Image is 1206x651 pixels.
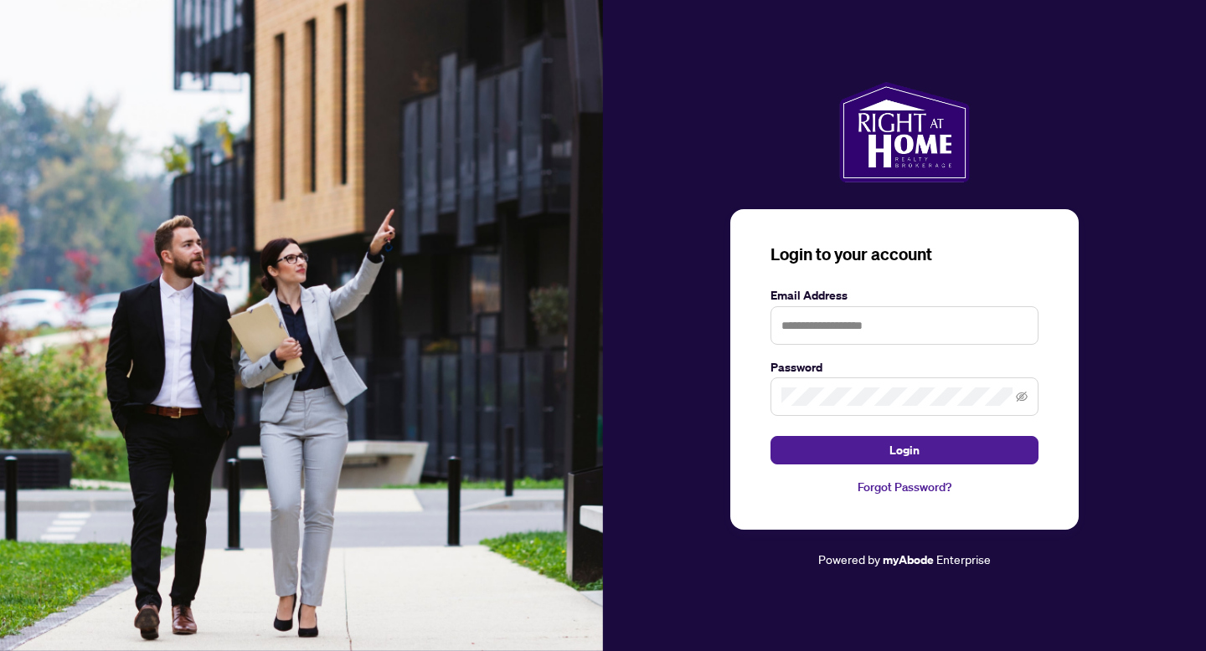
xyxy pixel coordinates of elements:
span: eye-invisible [1016,391,1028,402]
label: Password [770,358,1038,377]
img: ma-logo [839,82,969,182]
span: Enterprise [936,551,991,566]
span: Powered by [818,551,880,566]
label: Email Address [770,286,1038,305]
h3: Login to your account [770,243,1038,266]
button: Login [770,436,1038,464]
span: Login [889,437,920,464]
a: myAbode [883,551,934,569]
a: Forgot Password? [770,478,1038,496]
